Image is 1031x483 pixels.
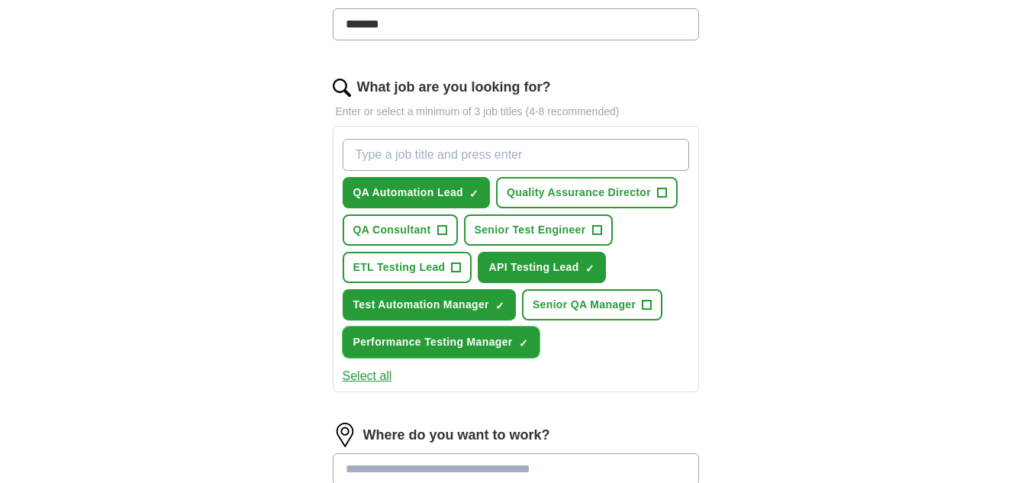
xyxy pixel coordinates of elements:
label: Where do you want to work? [363,425,550,446]
button: Performance Testing Manager✓ [343,327,540,358]
label: What job are you looking for? [357,77,551,98]
img: location.png [333,423,357,447]
img: search.png [333,79,351,97]
button: ETL Testing Lead [343,252,472,283]
span: ✓ [495,300,504,312]
span: API Testing Lead [488,259,578,275]
button: Select all [343,367,392,385]
span: Test Automation Manager [353,297,489,313]
span: ETL Testing Lead [353,259,446,275]
span: Quality Assurance Director [507,185,651,201]
p: Enter or select a minimum of 3 job titles (4-8 recommended) [333,104,699,120]
button: Quality Assurance Director [496,177,678,208]
span: ✓ [469,188,478,200]
span: Senior QA Manager [533,297,636,313]
button: QA Automation Lead✓ [343,177,490,208]
button: Senior Test Engineer [464,214,613,246]
span: ✓ [585,262,594,275]
button: API Testing Lead✓ [478,252,605,283]
span: QA Consultant [353,222,431,238]
button: Test Automation Manager✓ [343,289,516,320]
span: Senior Test Engineer [475,222,586,238]
span: ✓ [519,337,528,349]
span: QA Automation Lead [353,185,463,201]
span: Performance Testing Manager [353,334,513,350]
input: Type a job title and press enter [343,139,689,171]
button: Senior QA Manager [522,289,662,320]
button: QA Consultant [343,214,458,246]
